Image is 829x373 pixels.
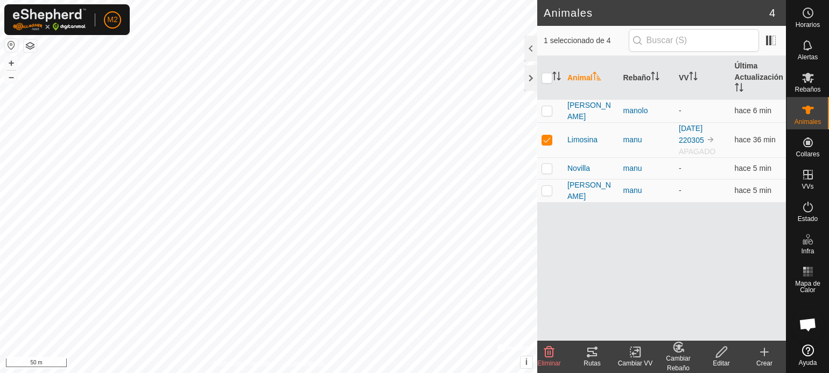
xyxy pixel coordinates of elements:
span: 29 sept 2025, 16:34 [735,164,771,172]
span: Estado [798,216,818,222]
span: Eliminar [537,360,560,367]
span: Rebaños [795,86,820,93]
span: M2 [107,14,117,25]
span: Mapa de Calor [789,280,826,293]
img: hasta [706,135,715,144]
app-display-virtual-paddock-transition: - [679,164,682,172]
span: 4 [769,5,775,21]
span: 29 sept 2025, 16:34 [735,186,771,195]
span: Alertas [798,54,818,60]
span: 29 sept 2025, 16:03 [735,135,776,144]
span: Ayuda [799,360,817,366]
span: Collares [796,151,819,157]
app-display-virtual-paddock-transition: - [679,186,682,195]
div: manu [623,185,671,196]
a: Contáctenos [288,359,324,369]
img: Logo Gallagher [13,9,86,31]
h2: Animales [544,6,769,19]
span: Infra [801,248,814,254]
th: VV [675,56,730,100]
div: Editar [700,358,743,368]
th: Última Actualización [730,56,786,100]
p-sorticon: Activar para ordenar [593,73,601,82]
div: manu [623,134,671,146]
span: [PERSON_NAME] [567,179,615,202]
div: manolo [623,105,671,116]
span: 1 seleccionado de 4 [544,35,629,46]
div: Chat abierto [792,308,824,341]
span: Animales [795,119,821,125]
span: Horarios [796,22,820,28]
app-display-virtual-paddock-transition: - [679,106,682,115]
div: Cambiar VV [614,358,657,368]
div: Cambiar Rebaño [657,354,700,373]
button: i [521,356,532,368]
button: – [5,71,18,84]
button: Restablecer Mapa [5,39,18,52]
span: [PERSON_NAME] [567,100,615,122]
input: Buscar (S) [629,29,759,52]
span: Limosina [567,134,598,146]
span: VVs [802,183,813,190]
th: Rebaño [619,56,675,100]
div: Rutas [571,358,614,368]
div: manu [623,163,671,174]
button: Capas del Mapa [24,39,37,52]
p-sorticon: Activar para ordenar [689,73,698,82]
p-sorticon: Activar para ordenar [651,73,659,82]
span: i [525,357,528,367]
p-sorticon: Activar para ordenar [735,85,743,93]
div: Crear [743,358,786,368]
span: 29 sept 2025, 16:33 [735,106,771,115]
span: Novilla [567,163,590,174]
span: APAGADO [679,147,715,156]
th: Animal [563,56,619,100]
button: + [5,57,18,70]
a: Ayuda [786,340,829,370]
p-sorticon: Activar para ordenar [552,73,561,82]
a: [DATE] 220305 [679,124,704,144]
a: Política de Privacidad [213,359,275,369]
